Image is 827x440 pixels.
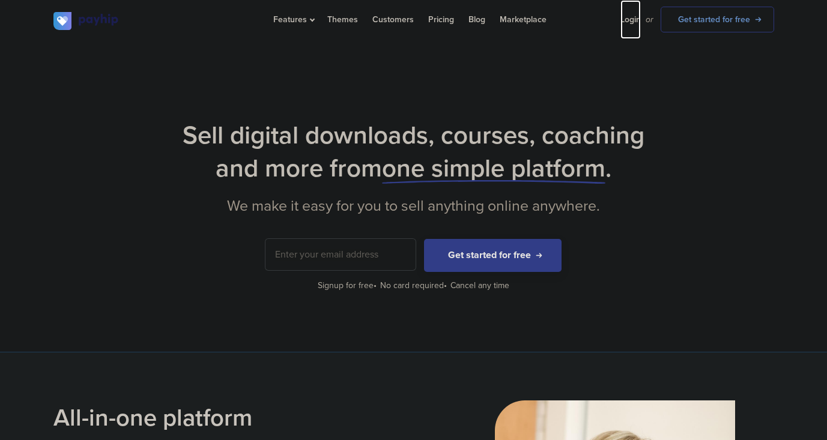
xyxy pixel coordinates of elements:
[450,280,509,292] div: Cancel any time
[53,400,405,435] h2: All-in-one platform
[424,239,562,272] button: Get started for free
[444,280,447,291] span: •
[380,280,448,292] div: No card required
[318,280,378,292] div: Signup for free
[53,197,774,215] h2: We make it easy for you to sell anything online anywhere.
[382,153,605,184] span: one simple platform
[661,7,774,32] a: Get started for free
[265,239,416,270] input: Enter your email address
[374,280,377,291] span: •
[53,119,774,185] h1: Sell digital downloads, courses, coaching and more from
[605,153,611,184] span: .
[273,14,313,25] span: Features
[53,12,120,30] img: logo.svg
